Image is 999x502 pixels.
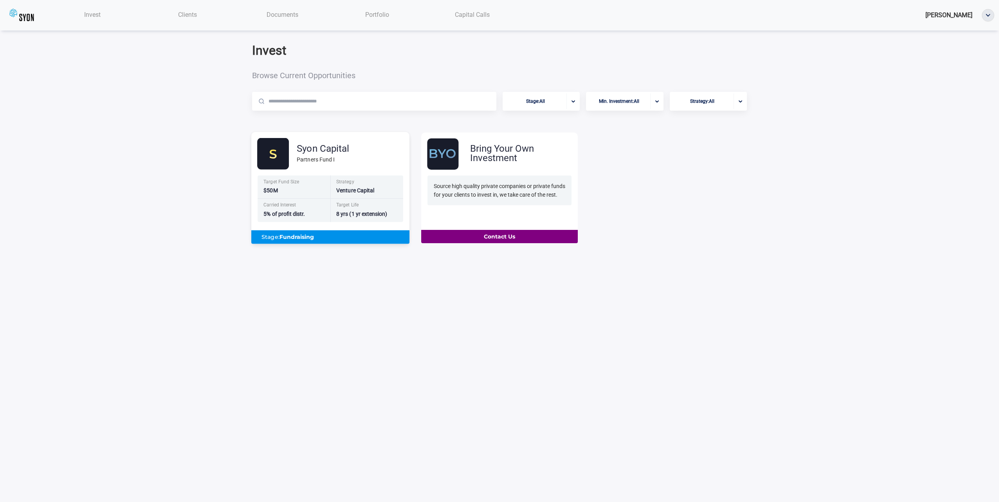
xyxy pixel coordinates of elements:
div: Target Fund Size [263,179,326,186]
button: Min. Investment:Allportfolio-arrow [586,92,663,111]
a: Clients [140,7,235,23]
span: Strategy : All [690,94,714,109]
button: ellipse [982,9,994,22]
span: Clients [178,11,197,18]
h2: Invest [252,43,417,58]
span: $50M [263,187,278,194]
img: portfolio-arrow [739,100,742,103]
b: Contact Us [484,233,515,240]
a: Portfolio [330,7,425,23]
img: syonFOF.svg [257,138,289,170]
div: Strategy [336,179,399,186]
button: Strategy:Allportfolio-arrow [670,92,747,111]
div: Partners Fund I [297,155,349,164]
button: Stage:Allportfolio-arrow [503,92,580,111]
img: portfolio-arrow [655,100,659,103]
span: 8 yrs (1 yr extension) [336,211,387,217]
span: Browse Current Opportunities [252,72,417,79]
img: byo.svg [427,138,462,170]
div: Carried Interest [263,203,326,210]
b: Fundraising [280,234,314,241]
span: Venture Capital [336,187,374,194]
a: Documents [235,7,330,23]
span: Documents [267,11,298,18]
img: portfolio-arrow [572,100,575,103]
span: Min. Investment : All [599,94,639,109]
span: Invest [84,11,101,18]
img: Magnifier [259,99,264,104]
span: Portfolio [365,11,389,18]
span: Source high quality private companies or private funds for your clients to invest in, we take car... [434,183,565,198]
div: Target Life [336,203,399,210]
div: Bring Your Own Investment [470,144,578,163]
a: Capital Calls [425,7,519,23]
a: Invest [45,7,140,23]
span: Capital Calls [455,11,490,18]
img: syoncap.png [9,8,34,22]
span: 5% of profit distr. [263,211,305,217]
span: Stage : All [526,94,545,109]
span: [PERSON_NAME] [925,11,972,19]
div: Syon Capital [297,144,349,153]
img: ellipse [982,9,994,21]
div: Stage: [258,230,403,244]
